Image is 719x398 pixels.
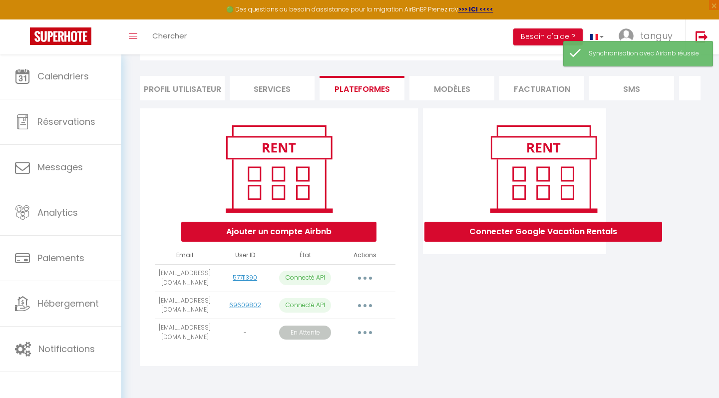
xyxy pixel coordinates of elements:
[140,76,225,100] li: Profil Utilisateur
[37,297,99,310] span: Hébergement
[589,49,703,58] div: Synchronisation avec Airbnb réussie
[30,27,91,45] img: Super Booking
[219,328,271,338] div: -
[458,5,493,13] a: >>> ICI <<<<
[320,76,404,100] li: Plateformes
[37,252,84,264] span: Paiements
[513,28,583,45] button: Besoin d'aide ?
[619,28,634,43] img: ...
[275,247,335,264] th: État
[279,298,331,313] p: Connecté API
[181,222,376,242] button: Ajouter un compte Airbnb
[335,247,395,264] th: Actions
[611,19,685,54] a: ... tanguy
[696,30,708,43] img: logout
[145,19,194,54] a: Chercher
[37,161,83,173] span: Messages
[424,222,662,242] button: Connecter Google Vacation Rentals
[37,206,78,219] span: Analytics
[38,343,95,355] span: Notifications
[152,30,187,41] span: Chercher
[155,264,215,292] td: [EMAIL_ADDRESS][DOMAIN_NAME]
[279,326,331,340] p: En Attente
[215,121,343,217] img: rent.png
[233,273,257,282] a: 57711390
[589,76,674,100] li: SMS
[640,29,673,42] span: tanguy
[229,301,261,309] a: 69609802
[279,271,331,285] p: Connecté API
[480,121,607,217] img: rent.png
[37,70,89,82] span: Calendriers
[230,76,315,100] li: Services
[155,319,215,347] td: [EMAIL_ADDRESS][DOMAIN_NAME]
[155,247,215,264] th: Email
[37,115,95,128] span: Réservations
[409,76,494,100] li: MODÈLES
[155,292,215,319] td: [EMAIL_ADDRESS][DOMAIN_NAME]
[499,76,584,100] li: Facturation
[215,247,275,264] th: User ID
